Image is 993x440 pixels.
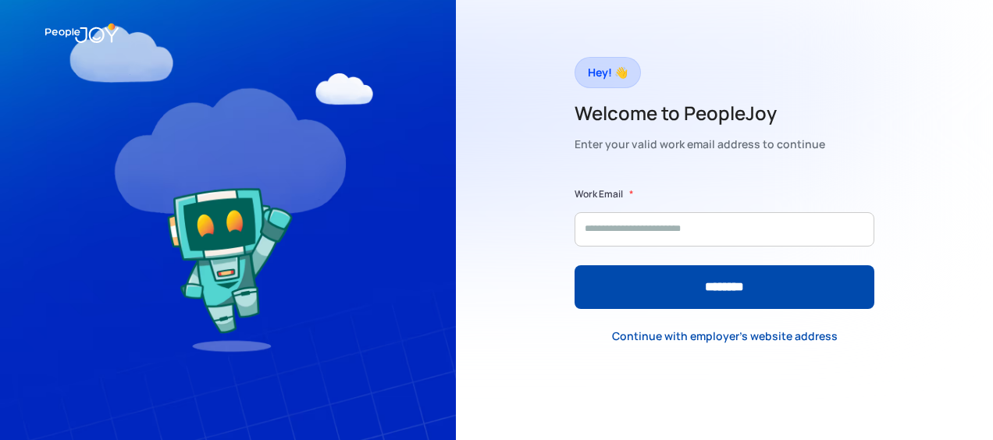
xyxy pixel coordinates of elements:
[575,101,825,126] h2: Welcome to PeopleJoy
[575,186,874,309] form: Form
[575,186,623,202] label: Work Email
[600,321,850,353] a: Continue with employer's website address
[612,328,838,344] div: Continue with employer's website address
[575,133,825,155] div: Enter your valid work email address to continue
[588,62,628,83] div: Hey! 👋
